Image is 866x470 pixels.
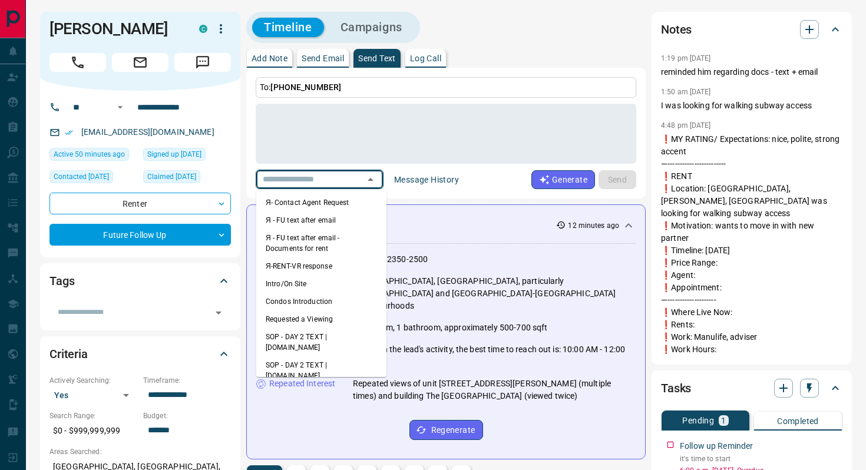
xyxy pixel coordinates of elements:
p: Based on the lead's activity, the best time to reach out is: 10:00 AM - 12:00 PM [353,343,636,368]
p: Repeated Interest [269,378,335,390]
button: Open [113,100,127,114]
p: Search Range: [49,411,137,421]
p: $0 - $999,999,999 [49,421,137,441]
div: Renter [49,193,231,214]
p: 4:48 pm [DATE] [661,121,711,130]
p: [GEOGRAPHIC_DATA], [GEOGRAPHIC_DATA], particularly [GEOGRAPHIC_DATA] and [GEOGRAPHIC_DATA]-[GEOGR... [353,275,636,312]
p: Budget: [143,411,231,421]
span: [PHONE_NUMBER] [270,82,341,92]
button: Campaigns [329,18,414,37]
h2: Notes [661,20,692,39]
div: Future Follow Up [49,224,231,246]
h1: [PERSON_NAME] [49,19,181,38]
div: Fri Aug 22 2025 [49,170,137,187]
p: 1:50 am [DATE] [661,88,711,96]
li: Я - FU text after email - Documents for rent [256,229,386,257]
p: ❗️MY RATING/ Expectations: nice, polite, strong accent —------------------------ ❗️RENT ❗️Locatio... [661,133,842,380]
div: Criteria [49,340,231,368]
p: Pending [682,416,714,425]
div: Mon Jul 17 2023 [143,148,231,164]
a: [EMAIL_ADDRESS][DOMAIN_NAME] [81,127,214,137]
div: Activity Summary12 minutes ago [256,214,636,236]
p: it's time to start [680,454,842,464]
p: reminded him regarding docs - text + email [661,66,842,78]
h2: Criteria [49,345,88,363]
span: Email [112,53,168,72]
div: Yes [49,386,137,405]
span: Claimed [DATE] [147,171,196,183]
p: 1 bedroom, 1 bathroom, approximately 500-700 sqft [353,322,547,334]
li: Requested a Viewing [256,310,386,328]
li: Я- Contact Agent Request [256,194,386,211]
p: 1:19 pm [DATE] [661,54,711,62]
span: Message [174,53,231,72]
div: Tags [49,267,231,295]
svg: Email Verified [65,128,73,137]
p: Actively Searching: [49,375,137,386]
p: 1 [721,416,726,425]
h2: Tasks [661,379,691,398]
button: Message History [387,170,466,189]
p: Repeated views of unit [STREET_ADDRESS][PERSON_NAME] (multiple times) and building The [GEOGRAPHI... [353,378,636,402]
span: Call [49,53,106,72]
div: Notes [661,15,842,44]
li: SOP - DAY 2 TEXT | [DOMAIN_NAME] [256,328,386,356]
p: Around $2350-2500 [353,253,428,266]
button: Close [362,171,379,188]
div: Tasks [661,374,842,402]
p: Send Text [358,54,396,62]
li: Я - FU text after email [256,211,386,229]
li: SOP - DAY 2 TEXT | [DOMAIN_NAME] [256,356,386,385]
li: Я-RENT-VR response [256,257,386,275]
div: condos.ca [199,25,207,33]
p: I was looking for walking subway access [661,100,842,112]
p: To: [256,77,636,98]
p: Follow up Reminder [680,440,753,452]
li: Intro/On Site [256,275,386,293]
p: Timeframe: [143,375,231,386]
button: Timeline [252,18,324,37]
p: 12 minutes ago [568,220,619,231]
span: Contacted [DATE] [54,171,109,183]
span: Active 50 minutes ago [54,148,125,160]
li: Condos Introduction [256,293,386,310]
p: Completed [777,417,819,425]
p: Send Email [302,54,344,62]
p: Areas Searched: [49,446,231,457]
span: Signed up [DATE] [147,148,201,160]
button: Open [210,304,227,321]
div: Fri Sep 12 2025 [49,148,137,164]
p: Add Note [252,54,287,62]
button: Generate [531,170,595,189]
p: Log Call [410,54,441,62]
div: Wed Jul 09 2025 [143,170,231,187]
button: Regenerate [409,420,483,440]
h2: Tags [49,272,74,290]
